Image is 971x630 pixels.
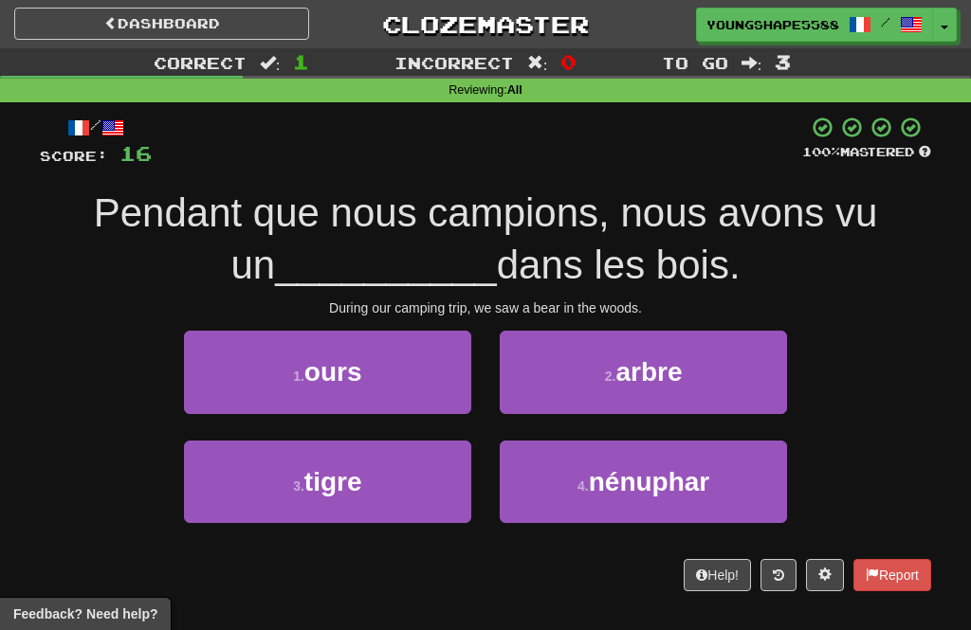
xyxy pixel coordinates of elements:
button: 3.tigre [184,441,471,523]
a: Dashboard [14,8,309,40]
span: : [527,55,548,71]
span: : [260,55,281,71]
span: Score: [40,148,108,164]
span: Incorrect [394,53,514,72]
a: Clozemaster [338,8,632,41]
span: 100 % [802,144,840,159]
span: : [742,55,762,71]
span: nénuphar [589,467,710,496]
span: ours [304,357,362,387]
span: 16 [119,141,152,165]
span: tigre [304,467,362,496]
span: dans les bois. [497,243,741,287]
span: __________ [275,243,497,287]
button: 4.nénuphar [500,441,787,523]
small: 2 . [605,369,616,384]
button: 2.arbre [500,331,787,413]
button: 1.ours [184,331,471,413]
span: To go [662,53,728,72]
small: 1 . [293,369,304,384]
div: Mastered [802,144,931,161]
strong: All [507,83,522,97]
div: / [40,116,152,139]
a: YoungShape5588 / [696,8,933,42]
span: / [881,15,890,28]
div: During our camping trip, we saw a bear in the woods. [40,298,931,317]
span: Pendant que nous campions, nous avons vu un [94,190,878,287]
span: 0 [560,50,577,73]
button: Help! [684,559,751,591]
span: 3 [775,50,791,73]
span: YoungShape5588 [706,16,839,33]
span: arbre [615,357,682,387]
span: Correct [154,53,247,72]
button: Report [853,559,931,591]
small: 4 . [577,478,589,494]
small: 3 . [293,478,304,494]
span: 1 [293,50,309,73]
button: Round history (alt+y) [760,559,797,591]
span: Open feedback widget [13,604,157,623]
